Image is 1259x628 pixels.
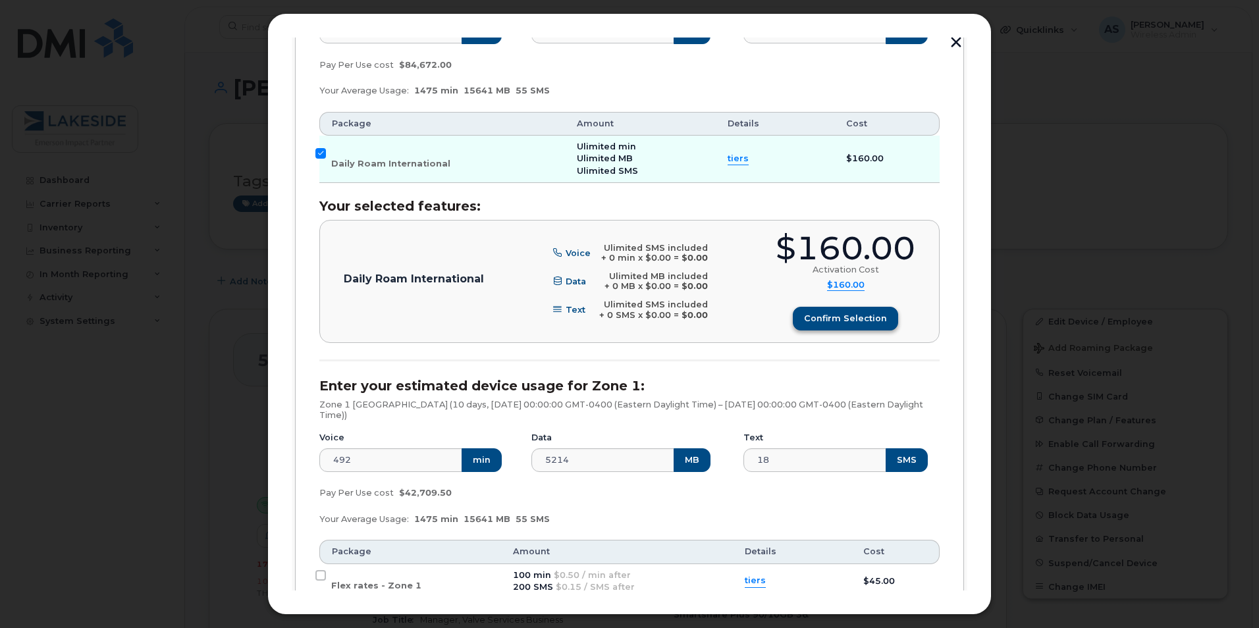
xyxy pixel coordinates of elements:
span: Your Average Usage: [319,86,409,95]
span: $0.50 / min after [554,570,631,580]
h3: Your selected features: [319,199,940,213]
span: Pay Per Use cost [319,60,394,70]
span: $0.00 = [645,310,679,320]
label: Data [531,432,552,443]
span: Voice [566,248,591,258]
th: Cost [851,540,940,563]
div: Activation Cost [813,265,879,275]
span: + 0 MB x [604,281,643,291]
label: Voice [319,432,344,443]
button: Confirm selection [793,307,898,330]
span: $0.00 = [645,281,679,291]
span: Ulimited SMS [577,166,638,176]
span: $42,709.50 [399,488,452,498]
span: $0.15 / SMS after [556,582,635,592]
p: Daily Roam International [344,274,484,284]
span: Ulimited MB [577,153,633,163]
span: 15641 MB [464,86,510,95]
b: $0.00 [682,310,708,320]
span: Ulimited min [577,142,636,151]
div: Ulimited SMS included [599,300,708,310]
div: $160.00 [776,232,915,265]
span: 200 SMS [513,582,553,592]
span: 55 SMS [516,514,550,524]
td: $45.00 [851,564,940,600]
span: $0.00 = [645,253,679,263]
span: + 0 SMS x [599,310,643,320]
summary: tiers [745,575,766,587]
th: Amount [501,540,733,563]
span: $84,672.00 [399,60,452,70]
h3: Enter your estimated device usage for Zone 1: [319,379,940,393]
th: Cost [834,112,940,136]
input: Daily Roam International [315,148,326,159]
span: Text [566,305,585,315]
p: Zone 1 [GEOGRAPHIC_DATA] (10 days, [DATE] 00:00:00 GMT-0400 (Eastern Daylight Time) – [DATE] 00:0... [319,400,940,420]
label: Text [743,432,763,443]
button: SMS [886,448,928,472]
th: Amount [565,112,716,136]
span: Your Average Usage: [319,514,409,524]
span: 55 SMS [516,86,550,95]
th: Details [733,540,851,563]
span: Confirm selection [804,312,887,325]
span: 1475 min [414,86,458,95]
button: MB [674,448,710,472]
span: 100 min [513,570,551,580]
td: $160.00 [834,136,940,183]
span: + 0 min x [601,253,643,263]
span: 1475 min [414,514,458,524]
div: Ulimited MB included [604,271,708,282]
span: Pay Per Use cost [319,488,394,498]
b: $0.00 [682,253,708,263]
b: $0.00 [682,281,708,291]
th: Package [319,540,501,563]
button: min [462,448,502,472]
span: 15641 MB [464,514,510,524]
span: Daily Roam International [331,159,450,169]
th: Details [716,112,834,136]
summary: $160.00 [827,280,865,291]
summary: tiers [728,153,749,165]
input: Flex rates - Zone 1 [315,570,326,581]
div: Ulimited SMS included [601,243,708,253]
span: Flex rates - Zone 1 [331,581,421,590]
span: Data [566,276,586,286]
th: Package [319,112,565,136]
